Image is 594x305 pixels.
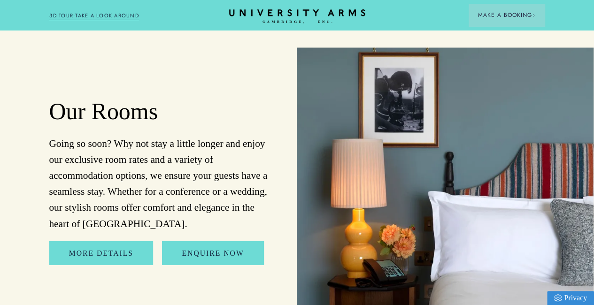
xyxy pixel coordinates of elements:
img: Privacy [554,294,562,302]
a: Home [229,9,365,24]
a: Privacy [547,291,594,305]
p: Going so soon? Why not stay a little longer and enjoy our exclusive room rates and a variety of a... [49,136,268,232]
h2: Our Rooms [49,98,268,126]
a: 3D TOUR:TAKE A LOOK AROUND [49,12,139,20]
a: More Details [49,241,153,265]
img: Arrow icon [532,14,535,17]
button: Make a BookingArrow icon [469,4,545,26]
span: Make a Booking [478,11,535,19]
a: Enquire Now [162,241,263,265]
